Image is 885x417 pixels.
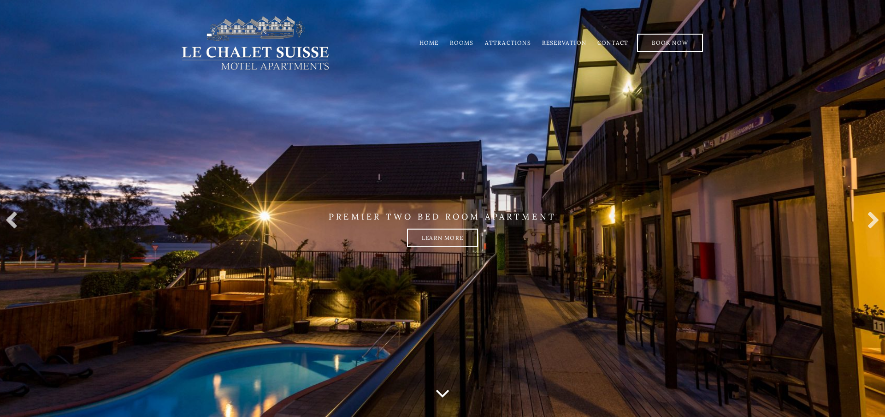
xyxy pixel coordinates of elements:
[407,228,478,247] a: Learn more
[450,39,474,46] a: Rooms
[180,212,705,222] p: PREMIER TWO BED ROOM APARTMENT
[637,34,703,52] a: Book Now
[180,15,330,71] img: lechaletsuisse
[419,39,439,46] a: Home
[485,39,531,46] a: Attractions
[597,39,628,46] a: Contact
[542,39,586,46] a: Reservation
